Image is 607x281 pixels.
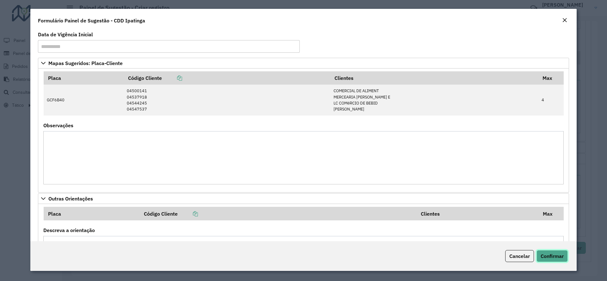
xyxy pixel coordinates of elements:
[38,31,93,38] label: Data de Vigência Inicial
[44,85,124,115] td: GCF6B40
[38,58,569,69] a: Mapas Sugeridos: Placa-Cliente
[536,250,568,262] button: Confirmar
[38,193,569,204] a: Outras Orientações
[541,253,564,259] span: Confirmar
[38,69,569,193] div: Mapas Sugeridos: Placa-Cliente
[178,211,198,217] a: Copiar
[560,16,569,25] button: Close
[562,18,567,23] em: Fechar
[505,250,534,262] button: Cancelar
[43,226,95,234] label: Descreva a orientação
[509,253,530,259] span: Cancelar
[330,71,538,85] th: Clientes
[44,207,140,220] th: Placa
[43,122,73,129] label: Observações
[124,85,330,115] td: 04500141 04537918 04544245 04547537
[538,207,564,220] th: Max
[538,85,564,115] td: 4
[124,71,330,85] th: Código Cliente
[162,75,182,81] a: Copiar
[44,71,124,85] th: Placa
[538,71,564,85] th: Max
[330,85,538,115] td: COMERCIAL DE ALIMENT MERCEARIA [PERSON_NAME] E LC COMéRCIO DE BEBID [PERSON_NAME]
[48,61,123,66] span: Mapas Sugeridos: Placa-Cliente
[416,207,538,220] th: Clientes
[48,196,93,201] span: Outras Orientações
[38,17,145,24] h4: Formulário Painel de Sugestão - CDD Ipatinga
[140,207,417,220] th: Código Cliente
